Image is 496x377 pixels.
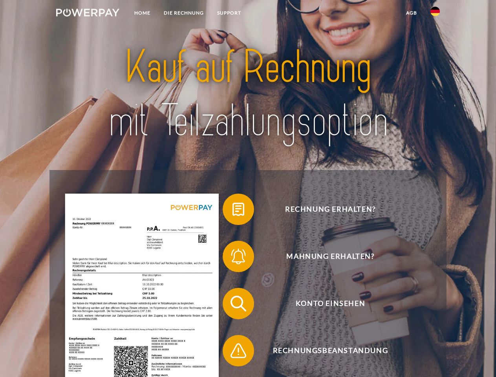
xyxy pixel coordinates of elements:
button: Mahnung erhalten? [223,241,427,272]
img: qb_bill.svg [229,199,248,219]
img: title-powerpay_de.svg [75,38,421,150]
a: DIE RECHNUNG [157,6,210,20]
span: Konto einsehen [234,288,426,319]
a: Home [128,6,157,20]
span: Rechnung erhalten? [234,194,426,225]
button: Konto einsehen [223,288,427,319]
img: qb_warning.svg [229,341,248,361]
img: logo-powerpay-white.svg [56,9,119,16]
a: agb [399,6,424,20]
img: qb_bell.svg [229,247,248,266]
span: Mahnung erhalten? [234,241,426,272]
a: SUPPORT [210,6,248,20]
img: de [430,7,440,16]
button: Rechnung erhalten? [223,194,427,225]
img: qb_search.svg [229,294,248,313]
button: Rechnungsbeanstandung [223,335,427,366]
span: Rechnungsbeanstandung [234,335,426,366]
